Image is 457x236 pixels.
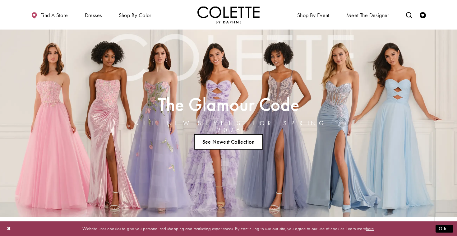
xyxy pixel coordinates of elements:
h2: The Glamour Code [122,96,335,113]
button: Close Dialog [4,223,14,234]
a: See Newest Collection The Glamour Code ALL NEW STYLES FOR SPRING 2026 [194,134,263,150]
ul: Slider Links [120,132,337,152]
h4: ALL NEW STYLES FOR SPRING 2026 [122,120,335,133]
p: Website uses cookies to give you personalized shopping and marketing experiences. By continuing t... [45,224,412,233]
a: here [366,225,374,232]
button: Submit Dialog [436,225,453,233]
